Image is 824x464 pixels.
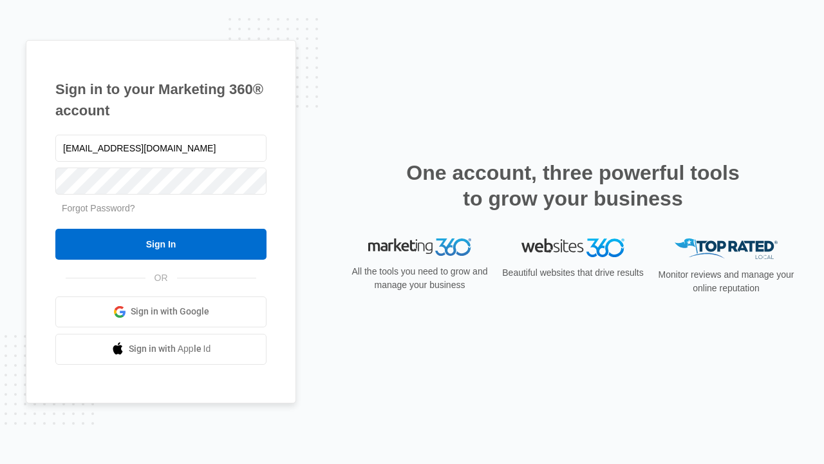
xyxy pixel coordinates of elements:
[368,238,471,256] img: Marketing 360
[402,160,744,211] h2: One account, three powerful tools to grow your business
[348,265,492,292] p: All the tools you need to grow and manage your business
[145,271,177,285] span: OR
[675,238,778,260] img: Top Rated Local
[62,203,135,213] a: Forgot Password?
[55,296,267,327] a: Sign in with Google
[654,268,798,295] p: Monitor reviews and manage your online reputation
[521,238,624,257] img: Websites 360
[501,266,645,280] p: Beautiful websites that drive results
[55,135,267,162] input: Email
[55,79,267,121] h1: Sign in to your Marketing 360® account
[55,334,267,365] a: Sign in with Apple Id
[131,305,209,318] span: Sign in with Google
[129,342,211,356] span: Sign in with Apple Id
[55,229,267,260] input: Sign In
